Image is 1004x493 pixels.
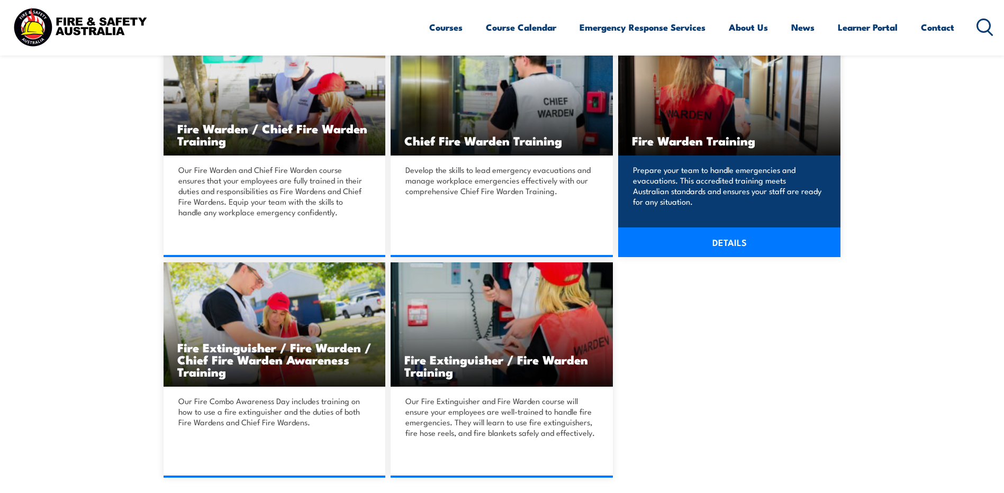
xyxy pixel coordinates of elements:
[391,262,613,387] a: Fire Extinguisher / Fire Warden Training
[177,122,372,147] h3: Fire Warden / Chief Fire Warden Training
[178,396,368,427] p: Our Fire Combo Awareness Day includes training on how to use a fire extinguisher and the duties o...
[164,31,386,156] a: Fire Warden / Chief Fire Warden Training
[164,31,386,156] img: Fire Warden and Chief Fire Warden Training
[405,165,595,196] p: Develop the skills to lead emergency evacuations and manage workplace emergencies effectively wit...
[429,13,463,41] a: Courses
[580,13,705,41] a: Emergency Response Services
[404,353,599,378] h3: Fire Extinguisher / Fire Warden Training
[618,31,840,156] img: Fire Warden Training
[391,31,613,156] img: Chief Fire Warden Training
[404,134,599,147] h3: Chief Fire Warden Training
[164,262,386,387] img: Fire Combo Awareness Day
[838,13,898,41] a: Learner Portal
[633,165,822,207] p: Prepare your team to handle emergencies and evacuations. This accredited training meets Australia...
[632,134,827,147] h3: Fire Warden Training
[391,262,613,387] img: Fire Extinguisher Fire Warden Training
[486,13,556,41] a: Course Calendar
[791,13,815,41] a: News
[618,227,840,257] a: DETAILS
[921,13,954,41] a: Contact
[405,396,595,438] p: Our Fire Extinguisher and Fire Warden course will ensure your employees are well-trained to handl...
[177,341,372,378] h3: Fire Extinguisher / Fire Warden / Chief Fire Warden Awareness Training
[164,262,386,387] a: Fire Extinguisher / Fire Warden / Chief Fire Warden Awareness Training
[178,165,368,217] p: Our Fire Warden and Chief Fire Warden course ensures that your employees are fully trained in the...
[729,13,768,41] a: About Us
